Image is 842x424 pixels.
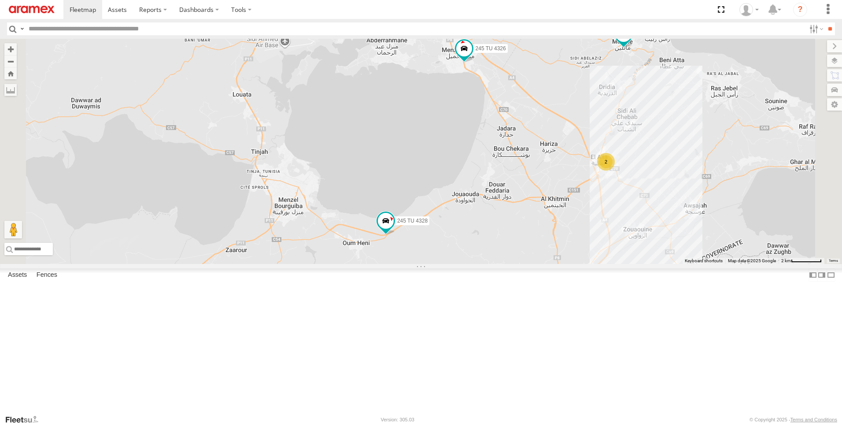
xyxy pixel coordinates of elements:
button: Drag Pegman onto the map to open Street View [4,221,22,238]
a: Terms [829,259,838,263]
div: Version: 305.03 [381,417,414,422]
span: Map data ©2025 Google [728,258,776,263]
label: Dock Summary Table to the Left [809,268,817,281]
label: Search Filter Options [806,22,825,35]
span: 245 TU 4328 [397,218,428,224]
label: Search Query [18,22,26,35]
button: Zoom in [4,43,17,55]
label: Map Settings [827,98,842,111]
div: © Copyright 2025 - [750,417,837,422]
label: Fences [32,269,62,281]
div: 2 [597,153,615,171]
img: aramex-logo.svg [9,6,55,13]
label: Assets [4,269,31,281]
i: ? [793,3,807,17]
button: Zoom Home [4,67,17,79]
button: Zoom out [4,55,17,67]
span: 2 km [781,258,791,263]
div: MohamedHaythem Bouchagfa [736,3,762,16]
label: Dock Summary Table to the Right [817,268,826,281]
label: Measure [4,84,17,96]
button: Keyboard shortcuts [685,258,723,264]
button: Map Scale: 2 km per 66 pixels [779,258,824,264]
a: Visit our Website [5,415,45,424]
a: Terms and Conditions [790,417,837,422]
label: Hide Summary Table [827,268,835,281]
span: 245 TU 4326 [476,45,506,51]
